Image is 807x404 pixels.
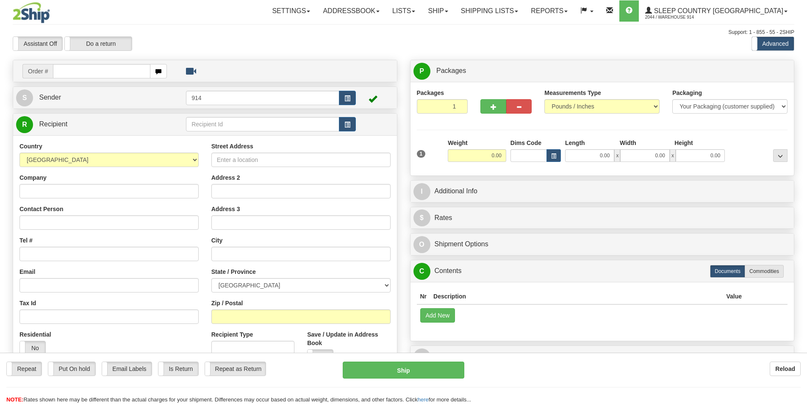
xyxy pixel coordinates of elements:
[16,116,167,133] a: R Recipient
[308,350,333,363] label: No
[39,94,61,101] span: Sender
[413,63,430,80] span: P
[343,362,464,379] button: Ship
[211,173,240,182] label: Address 2
[386,0,422,22] a: Lists
[211,267,256,276] label: State / Province
[455,0,524,22] a: Shipping lists
[417,89,444,97] label: Packages
[620,139,636,147] label: Width
[745,265,784,278] label: Commodities
[413,236,430,253] span: O
[775,365,795,372] b: Reload
[19,173,47,182] label: Company
[413,183,791,200] a: IAdditional Info
[413,348,430,365] span: R
[413,263,430,280] span: C
[22,64,53,78] span: Order #
[102,362,152,376] label: Email Labels
[510,139,541,147] label: Dims Code
[413,209,430,226] span: $
[436,67,466,74] span: Packages
[417,289,430,304] th: Nr
[19,142,42,150] label: Country
[413,209,791,227] a: $Rates
[211,299,243,307] label: Zip / Postal
[448,139,467,147] label: Weight
[39,120,67,128] span: Recipient
[770,362,801,376] button: Reload
[19,205,63,213] label: Contact Person
[413,262,791,280] a: CContents
[773,149,788,162] div: ...
[65,37,132,50] label: Do a return
[211,153,391,167] input: Enter a location
[413,236,791,253] a: OShipment Options
[186,117,339,131] input: Recipient Id
[430,289,723,304] th: Description
[413,183,430,200] span: I
[413,62,791,80] a: P Packages
[16,116,33,133] span: R
[307,330,390,347] label: Save / Update in Address Book
[7,362,42,376] label: Repeat
[413,348,791,365] a: RReturn Shipment
[211,330,253,339] label: Recipient Type
[19,236,33,245] label: Tel #
[788,159,806,245] iframe: chat widget
[639,0,794,22] a: Sleep Country [GEOGRAPHIC_DATA] 2044 / Warehouse 914
[418,396,429,403] a: here
[316,0,386,22] a: Addressbook
[48,362,95,376] label: Put On hold
[524,0,574,22] a: Reports
[422,0,454,22] a: Ship
[652,7,783,14] span: Sleep Country [GEOGRAPHIC_DATA]
[158,362,198,376] label: Is Return
[565,139,585,147] label: Length
[16,89,186,106] a: S Sender
[672,89,702,97] label: Packaging
[20,341,45,355] label: No
[710,265,745,278] label: Documents
[6,396,23,403] span: NOTE:
[544,89,601,97] label: Measurements Type
[19,267,35,276] label: Email
[723,289,745,304] th: Value
[752,37,794,50] label: Advanced
[19,299,36,307] label: Tax Id
[645,13,709,22] span: 2044 / Warehouse 914
[420,308,455,323] button: Add New
[13,29,794,36] div: Support: 1 - 855 - 55 - 2SHIP
[417,150,426,158] span: 1
[16,89,33,106] span: S
[19,330,51,339] label: Residential
[614,149,620,162] span: x
[211,236,222,245] label: City
[670,149,676,162] span: x
[211,142,253,150] label: Street Address
[186,91,339,105] input: Sender Id
[13,37,62,50] label: Assistant Off
[674,139,693,147] label: Height
[266,0,316,22] a: Settings
[13,2,50,23] img: logo2044.jpg
[205,362,266,376] label: Repeat as Return
[211,205,240,213] label: Address 3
